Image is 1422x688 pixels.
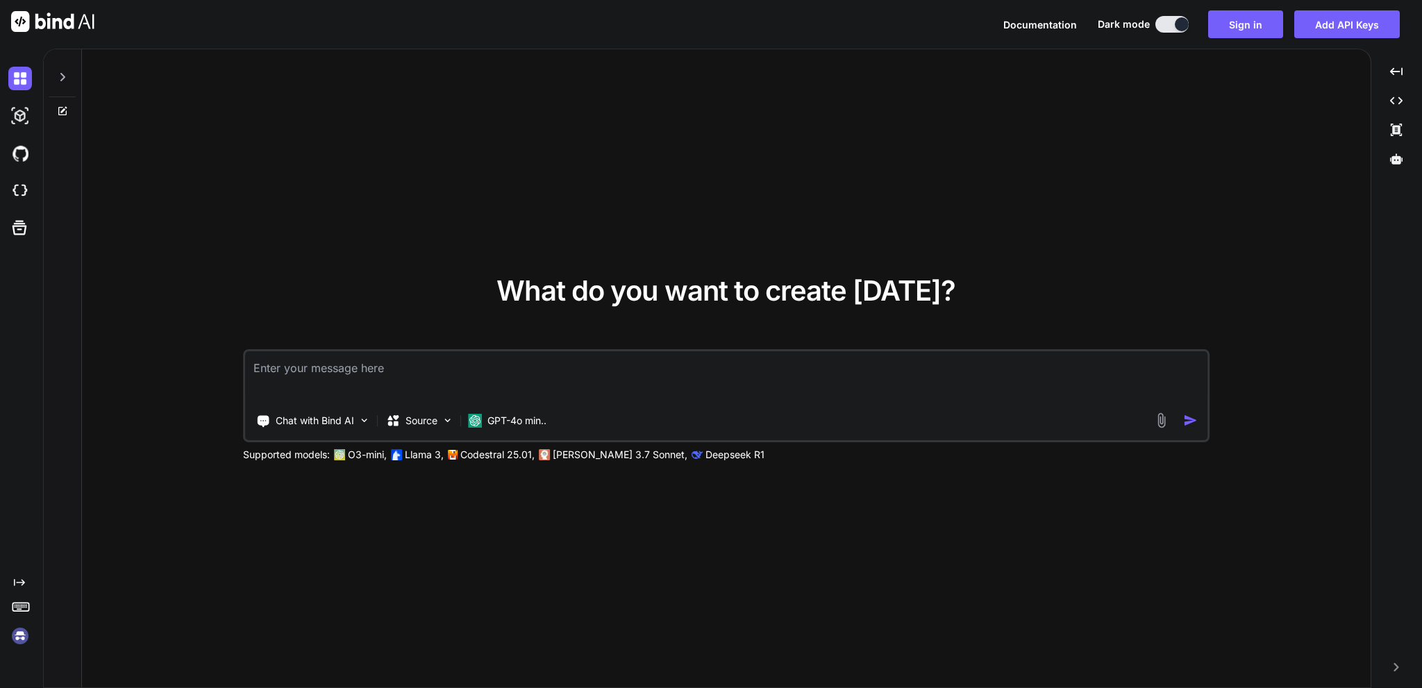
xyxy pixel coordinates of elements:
p: Supported models: [243,448,330,462]
img: darkChat [8,67,32,90]
button: Add API Keys [1294,10,1400,38]
span: Documentation [1003,19,1077,31]
button: Sign in [1208,10,1283,38]
p: Chat with Bind AI [276,414,354,428]
img: cloudideIcon [8,179,32,203]
p: GPT-4o min.. [487,414,546,428]
p: Deepseek R1 [705,448,764,462]
img: Pick Models [442,414,453,426]
img: Llama2 [391,449,402,460]
p: Llama 3, [405,448,444,462]
img: signin [8,624,32,648]
p: Codestral 25.01, [460,448,535,462]
img: Bind AI [11,11,94,32]
img: icon [1183,413,1198,428]
p: [PERSON_NAME] 3.7 Sonnet, [553,448,687,462]
span: What do you want to create [DATE]? [496,274,955,308]
img: GPT-4 [334,449,345,460]
p: Source [405,414,437,428]
img: Mistral-AI [448,450,458,460]
button: Documentation [1003,17,1077,32]
img: githubDark [8,142,32,165]
img: attachment [1153,412,1169,428]
img: claude [539,449,550,460]
p: O3-mini, [348,448,387,462]
img: Pick Tools [358,414,370,426]
span: Dark mode [1098,17,1150,31]
img: GPT-4o mini [468,414,482,428]
img: darkAi-studio [8,104,32,128]
img: claude [692,449,703,460]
